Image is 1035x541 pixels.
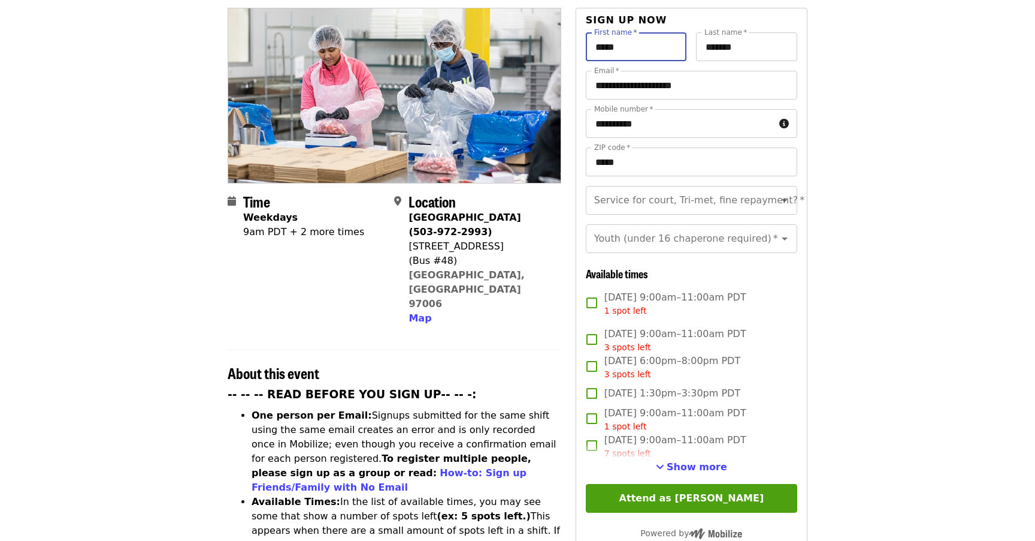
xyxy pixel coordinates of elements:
[243,191,270,212] span: Time
[408,239,551,254] div: [STREET_ADDRESS]
[594,144,630,151] label: ZIP code
[586,109,774,138] input: Mobile number
[604,433,746,460] span: [DATE] 9:00am–11:00am PDT
[594,29,637,36] label: First name
[689,528,742,539] img: Powered by Mobilize
[228,388,477,401] strong: -- -- -- READ BEFORE YOU SIGN UP-- -- -:
[586,71,797,100] input: Email
[604,327,746,354] span: [DATE] 9:00am–11:00am PDT
[604,306,647,315] span: 1 spot left
[252,408,561,495] li: Signups submitted for the same shift using the same email creates an error and is only recorded o...
[252,410,372,421] strong: One person per Email:
[704,29,747,36] label: Last name
[640,528,742,538] span: Powered by
[437,510,530,522] strong: (ex: 5 spots left.)
[604,354,740,381] span: [DATE] 6:00pm–8:00pm PDT
[243,225,364,239] div: 9am PDT + 2 more times
[243,212,298,223] strong: Weekdays
[408,254,551,268] div: (Bus #48)
[594,106,653,113] label: Mobile number
[594,67,619,74] label: Email
[604,406,746,433] span: [DATE] 9:00am–11:00am PDT
[604,369,651,379] span: 3 spots left
[586,32,687,61] input: First name
[779,118,789,130] i: circle-info icon
[604,290,746,317] span: [DATE] 9:00am–11:00am PDT
[696,32,797,61] input: Last name
[228,196,236,207] i: calendar icon
[408,269,525,309] a: [GEOGRAPHIC_DATA], [GEOGRAPHIC_DATA] 97006
[252,453,531,479] strong: To register multiple people, please sign up as a group or read:
[776,230,793,247] button: Open
[394,196,401,207] i: map-marker-alt icon
[252,496,340,507] strong: Available Times:
[604,342,651,352] span: 3 spots left
[408,212,520,238] strong: [GEOGRAPHIC_DATA] (503-972-2993)
[604,449,651,458] span: 7 spots left
[408,191,456,212] span: Location
[604,386,740,401] span: [DATE] 1:30pm–3:30pm PDT
[586,14,667,26] span: Sign up now
[667,461,727,473] span: Show more
[228,362,319,383] span: About this event
[586,148,797,176] input: ZIP code
[228,8,561,182] img: Oct/Nov/Dec - Beaverton: Repack/Sort (age 10+) organized by Oregon Food Bank
[408,312,431,324] span: Map
[408,311,431,326] button: Map
[776,192,793,209] button: Open
[586,484,797,513] button: Attend as [PERSON_NAME]
[252,467,526,493] a: How-to: Sign up Friends/Family with No Email
[656,460,727,474] button: See more timeslots
[604,422,647,431] span: 1 spot left
[586,266,648,281] span: Available times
